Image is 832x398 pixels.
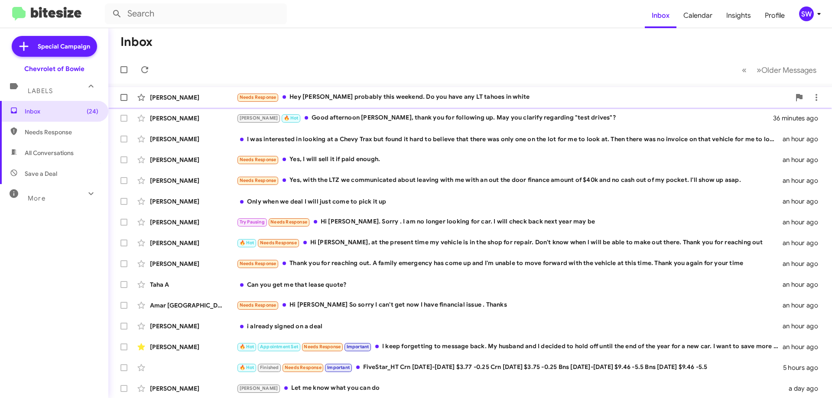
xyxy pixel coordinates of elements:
[28,194,45,202] span: More
[783,259,825,268] div: an hour ago
[12,36,97,57] a: Special Campaign
[240,240,254,246] span: 🔥 Hot
[25,107,98,116] span: Inbox
[237,175,783,185] div: Yes, with the LTZ we communicated about leaving with me with an out the door finance amount of $4...
[150,239,237,247] div: [PERSON_NAME]
[237,322,783,330] div: i already signed on a deal
[757,65,761,75] span: »
[783,135,825,143] div: an hour ago
[150,280,237,289] div: Taha A
[150,301,237,310] div: Amar [GEOGRAPHIC_DATA]
[150,343,237,351] div: [PERSON_NAME]
[28,87,53,95] span: Labels
[285,365,322,370] span: Needs Response
[676,3,719,28] a: Calendar
[783,363,825,372] div: 5 hours ago
[792,6,822,21] button: SW
[719,3,758,28] a: Insights
[237,113,773,123] div: Good afternoon [PERSON_NAME], thank you for following up. May you clarify regarding "test drives"?
[240,261,276,266] span: Needs Response
[240,219,265,225] span: Try Pausing
[260,365,279,370] span: Finished
[742,65,747,75] span: «
[237,92,790,102] div: Hey [PERSON_NAME] probably this weekend. Do you have any LT tahoes in white
[237,300,783,310] div: Hi [PERSON_NAME] So sorry I can't get now I have financial issue . Thanks
[237,383,783,393] div: Let me know what you can do
[240,344,254,349] span: 🔥 Hot
[105,3,287,24] input: Search
[761,65,816,75] span: Older Messages
[240,302,276,308] span: Needs Response
[237,135,783,143] div: I was interested in looking at a Chevy Trax but found it hard to believe that there was only one ...
[783,239,825,247] div: an hour ago
[327,365,350,370] span: Important
[237,238,783,248] div: Hi [PERSON_NAME], at the present time my vehicle is in the shop for repair. Don't know when l wil...
[737,61,822,79] nav: Page navigation example
[237,217,783,227] div: Hi [PERSON_NAME]. Sorry . I am no longer looking for car. I will check back next year may be
[783,301,825,310] div: an hour ago
[24,65,84,73] div: Chevrolet of Bowie
[237,197,783,206] div: Only when we deal I will just come to pick it up
[150,218,237,227] div: [PERSON_NAME]
[240,385,278,391] span: [PERSON_NAME]
[150,384,237,393] div: [PERSON_NAME]
[260,240,297,246] span: Needs Response
[240,157,276,162] span: Needs Response
[150,176,237,185] div: [PERSON_NAME]
[304,344,341,349] span: Needs Response
[150,197,237,206] div: [PERSON_NAME]
[783,155,825,164] div: an hour ago
[150,322,237,330] div: [PERSON_NAME]
[237,362,783,372] div: FiveStar_HT Crn [DATE]-[DATE] $3.77 -0.25 Crn [DATE] $3.75 -0.25 Bns [DATE]-[DATE] $9.46 -5.5 Bns...
[773,114,825,123] div: 36 minutes ago
[38,42,90,51] span: Special Campaign
[240,178,276,183] span: Needs Response
[240,94,276,100] span: Needs Response
[783,322,825,330] div: an hour ago
[150,135,237,143] div: [PERSON_NAME]
[751,61,822,79] button: Next
[120,35,153,49] h1: Inbox
[783,384,825,393] div: a day ago
[150,93,237,102] div: [PERSON_NAME]
[237,155,783,165] div: Yes, I will sell it if paid enough.
[758,3,792,28] a: Profile
[270,219,307,225] span: Needs Response
[783,280,825,289] div: an hour ago
[783,218,825,227] div: an hour ago
[347,344,369,349] span: Important
[799,6,814,21] div: SW
[150,114,237,123] div: [PERSON_NAME]
[25,128,98,136] span: Needs Response
[260,344,298,349] span: Appointment Set
[150,155,237,164] div: [PERSON_NAME]
[240,115,278,121] span: [PERSON_NAME]
[150,259,237,268] div: [PERSON_NAME]
[237,342,783,352] div: I keep forgetting to message back. My husband and I decided to hold off until the end of the year...
[783,176,825,185] div: an hour ago
[737,61,752,79] button: Previous
[783,343,825,351] div: an hour ago
[783,197,825,206] div: an hour ago
[645,3,676,28] a: Inbox
[237,280,783,289] div: Can you get me that lease quote?
[25,149,74,157] span: All Conversations
[87,107,98,116] span: (24)
[237,259,783,269] div: Thank you for reaching out. A family emergency has come up and I'm unable to move forward with th...
[25,169,57,178] span: Save a Deal
[240,365,254,370] span: 🔥 Hot
[284,115,299,121] span: 🔥 Hot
